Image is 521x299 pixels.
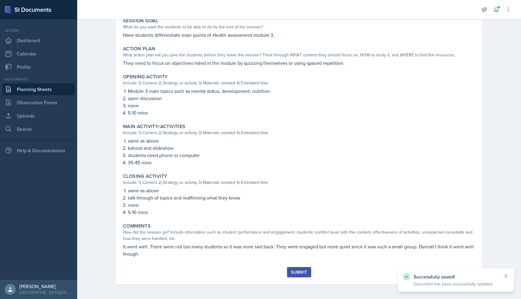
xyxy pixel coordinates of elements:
a: Planning Sheets [2,83,75,95]
p: students need phone or computer [128,152,475,159]
div: Documents [2,77,75,82]
a: Profile [2,61,75,73]
p: Successfully saved! [414,274,498,280]
div: Include: 1) Content 2) Strategy or activity 3) Materials needed 4) Estimated time [123,179,475,186]
div: [GEOGRAPHIC_DATA][US_STATE] in [GEOGRAPHIC_DATA] [19,289,72,295]
p: Module 3 main topics such as mental status, development, nutrition. [128,87,475,95]
p: It went well. There were not too many students so it was more laid back. They were engaged but mo... [123,243,475,257]
a: Uploads [2,110,75,122]
p: 35-45 mins [128,159,475,166]
div: What do you want the students to be able to do by the end of the session? [123,24,475,30]
p: same as above [128,137,475,144]
p: none [128,102,475,109]
label: Opening Activity [123,74,168,80]
label: Action Plan [123,46,155,52]
div: Submit [291,270,307,275]
div: Leader [2,28,75,33]
label: Main Activity/Activities [123,124,186,130]
a: Observation Forms [2,96,75,109]
div: Help & Documentation [2,144,75,156]
p: talk through of topics and reaffirming what they know [128,194,475,201]
a: Calendar [2,48,75,60]
div: [PERSON_NAME] [19,283,72,289]
p: same as above [128,187,475,194]
a: Dashboard [2,34,75,46]
p: 5-10 mins [128,209,475,216]
label: Session Goal [123,18,158,24]
p: They need to focus on objectives listed in the module by quizzing themselves or using spaced repe... [123,59,475,67]
p: none [128,201,475,209]
p: 5-10 mins [128,109,475,116]
p: kahoot and slideshow [128,144,475,152]
p: open discussion [128,95,475,102]
button: Submit [287,267,311,277]
a: Search [2,123,75,135]
div: Include: 1) Content 2) Strategy or activity 3) Materials needed 4) Estimated time [123,80,475,86]
div: What action plan will you give the students before they leave the session? Think through WHAT con... [123,52,475,58]
p: Have students differentiate main points of Health assessment module 3. [123,31,475,39]
div: How did the session go? Include information such as student performance and engagement, students'... [123,229,475,242]
div: Include: 1) Content 2) Strategy or activity 3) Materials needed 4) Estimated time [123,130,475,136]
label: Comments [123,223,151,229]
p: Document has been successfully updated [414,281,498,287]
label: Closing Activity [123,173,167,179]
